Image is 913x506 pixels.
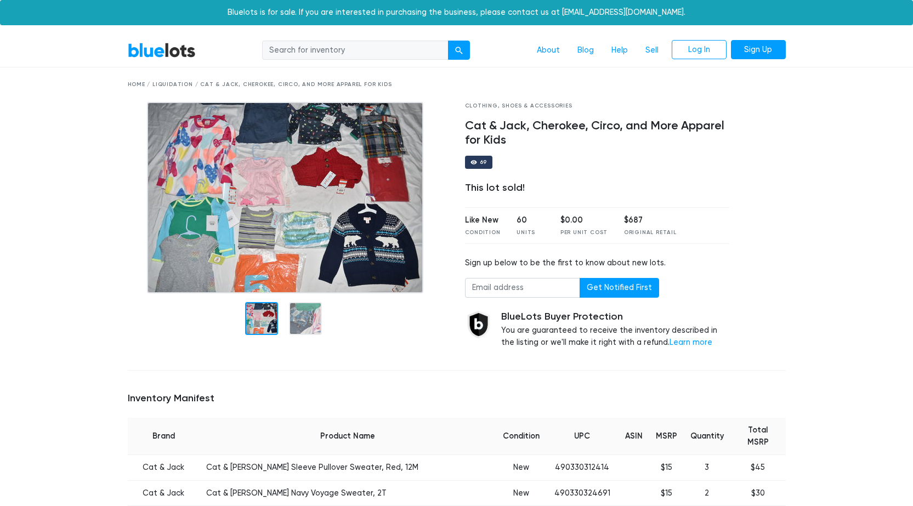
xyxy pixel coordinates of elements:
div: You are guaranteed to receive the inventory described in the listing or we'll make it right with ... [501,311,730,349]
th: Brand [128,418,200,455]
input: Search for inventory [262,41,449,60]
th: Total MSRP [730,418,786,455]
h4: Cat & Jack, Cherokee, Circo, and More Apparel for Kids [465,119,730,147]
a: Sell [637,40,667,61]
td: 2 [684,480,730,506]
input: Email address [465,278,580,298]
div: Condition [465,229,501,237]
button: Get Notified First [580,278,659,298]
div: Original Retail [624,229,677,237]
div: $0.00 [560,214,608,226]
div: Per Unit Cost [560,229,608,237]
td: New [496,480,546,506]
th: UPC [546,418,619,455]
h5: Inventory Manifest [128,393,786,405]
div: Units [517,229,544,237]
td: Cat & [PERSON_NAME] Navy Voyage Sweater, 2T [200,480,496,506]
div: Like New [465,214,501,226]
td: $15 [649,480,684,506]
a: Help [603,40,637,61]
div: Sign up below to be the first to know about new lots. [465,257,730,269]
th: Product Name [200,418,496,455]
td: Cat & [PERSON_NAME] Sleeve Pullover Sweater, Red, 12M [200,455,496,481]
td: New [496,455,546,481]
img: DSC_0656.JPG [147,102,423,293]
div: $687 [624,214,677,226]
td: Cat & Jack [128,480,200,506]
div: Home / Liquidation / Cat & Jack, Cherokee, Circo, and More Apparel for Kids [128,81,786,89]
td: Cat & Jack [128,455,200,481]
a: About [528,40,569,61]
th: ASIN [619,418,649,455]
th: MSRP [649,418,684,455]
td: $30 [730,480,786,506]
a: Log In [672,40,727,60]
div: This lot sold! [465,182,730,194]
td: $15 [649,455,684,481]
td: 490330324691 [546,480,619,506]
img: buyer_protection_shield-3b65640a83011c7d3ede35a8e5a80bfdfaa6a97447f0071c1475b91a4b0b3d01.png [465,311,492,338]
a: BlueLots [128,42,196,58]
th: Condition [496,418,546,455]
td: $45 [730,455,786,481]
td: 490330312414 [546,455,619,481]
div: Clothing, Shoes & Accessories [465,102,730,110]
h5: BlueLots Buyer Protection [501,311,730,323]
div: 69 [480,160,487,165]
a: Sign Up [731,40,786,60]
div: 60 [517,214,544,226]
a: Learn more [670,338,712,347]
th: Quantity [684,418,730,455]
a: Blog [569,40,603,61]
td: 3 [684,455,730,481]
